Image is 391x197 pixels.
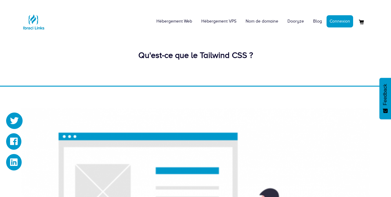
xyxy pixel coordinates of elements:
[197,12,241,30] a: Hébergement VPS
[309,12,327,30] a: Blog
[21,10,46,34] img: Logo Ibraci Links
[327,15,353,27] a: Connexion
[241,12,283,30] a: Nom de domaine
[379,78,391,119] button: Feedback - Afficher l’enquête
[21,49,370,61] div: Qu'est-ce que le Tailwind CSS ?
[382,84,388,105] span: Feedback
[21,5,46,34] a: Logo Ibraci Links
[283,12,309,30] a: Dooryze
[152,12,197,30] a: Hébergement Web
